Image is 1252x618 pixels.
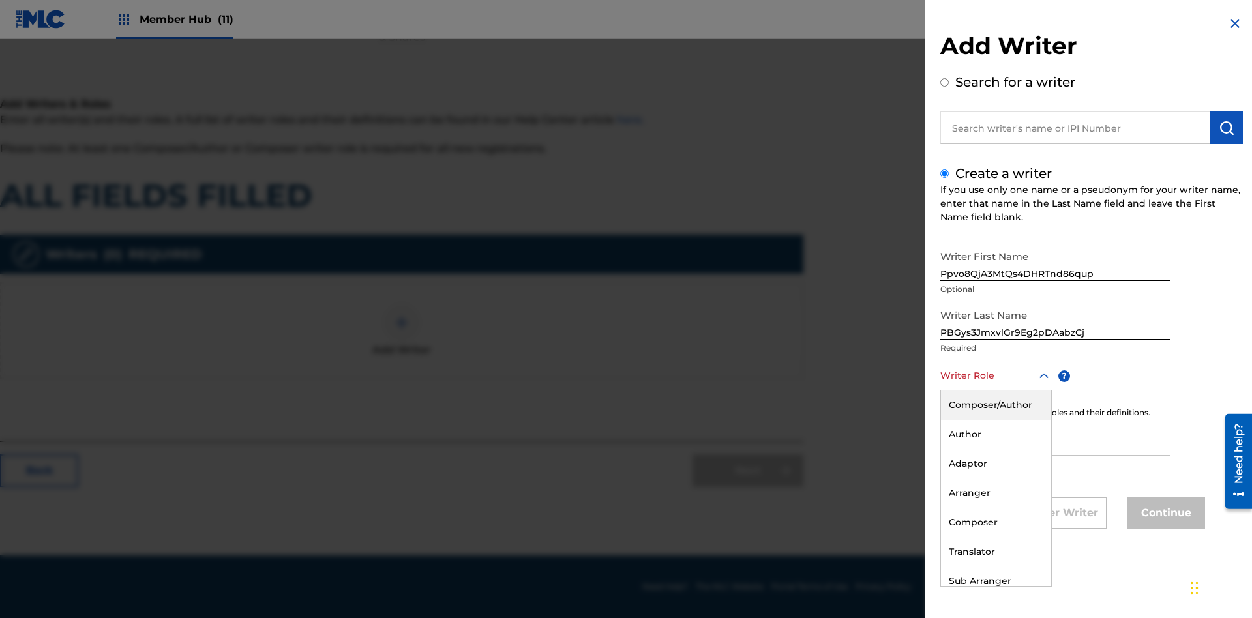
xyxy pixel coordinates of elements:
[941,537,1051,566] div: Translator
[1058,370,1070,382] span: ?
[940,31,1243,65] h2: Add Writer
[941,420,1051,449] div: Author
[940,407,1243,419] div: Click for a list of writer roles and their definitions.
[140,12,233,27] span: Member Hub
[1187,555,1252,618] iframe: Chat Widget
[941,508,1051,537] div: Composer
[941,390,1051,420] div: Composer/Author
[941,478,1051,508] div: Arranger
[940,284,1170,295] p: Optional
[941,449,1051,478] div: Adaptor
[116,12,132,27] img: Top Rightsholders
[940,342,1170,354] p: Required
[1219,120,1234,136] img: Search Works
[1191,568,1199,608] div: Drag
[940,111,1210,144] input: Search writer's name or IPI Number
[16,10,66,29] img: MLC Logo
[218,13,233,25] span: (11)
[940,458,1170,470] p: Optional
[1215,409,1252,516] iframe: Resource Center
[955,74,1075,90] label: Search for a writer
[955,166,1052,181] label: Create a writer
[940,183,1243,224] div: If you use only one name or a pseudonym for your writer name, enter that name in the Last Name fi...
[941,566,1051,596] div: Sub Arranger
